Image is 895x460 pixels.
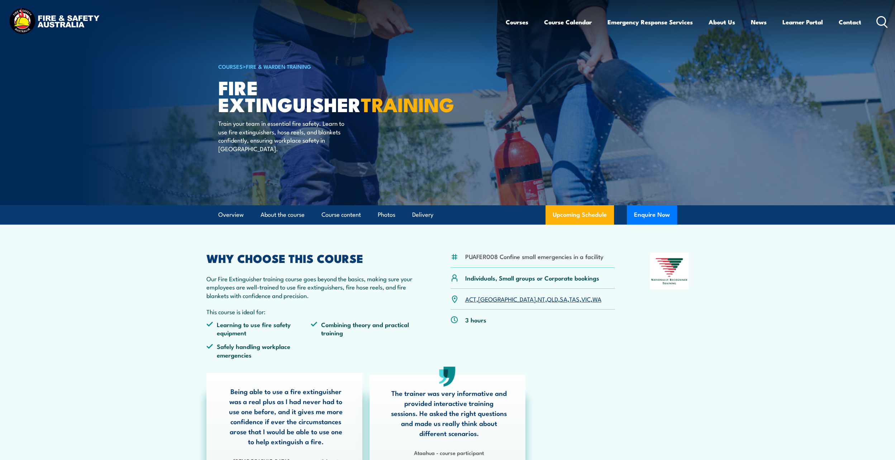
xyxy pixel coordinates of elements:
a: WA [592,294,601,303]
p: Train your team in essential fire safety. Learn to use fire extinguishers, hose reels, and blanke... [218,119,349,153]
li: Learning to use fire safety equipment [206,320,311,337]
strong: TRAINING [361,89,454,119]
a: Courses [506,13,528,32]
a: Delivery [412,205,433,224]
a: COURSES [218,62,243,70]
a: NT [538,294,545,303]
p: Being able to use a fire extinguisher was a real plus as I had never had to use one before, and i... [228,386,344,446]
a: [GEOGRAPHIC_DATA] [478,294,536,303]
li: Safely handling workplace emergencies [206,342,311,359]
a: Emergency Response Services [608,13,693,32]
li: PUAFER008 Confine small emergencies in a facility [465,252,604,260]
p: Our Fire Extinguisher training course goes beyond the basics, making sure your employees are well... [206,274,416,300]
a: Fire & Warden Training [246,62,311,70]
a: ACT [465,294,476,303]
a: VIC [581,294,591,303]
a: Learner Portal [782,13,823,32]
a: About the course [261,205,305,224]
a: News [751,13,767,32]
a: Course content [322,205,361,224]
p: The trainer was very informative and provided interactive training sessions. He asked the right q... [391,388,508,438]
a: About Us [709,13,735,32]
a: TAS [569,294,580,303]
h6: > [218,62,395,71]
h1: Fire Extinguisher [218,79,395,112]
img: Nationally Recognised Training logo. [650,253,689,289]
a: Contact [839,13,861,32]
p: Individuals, Small groups or Corporate bookings [465,274,599,282]
a: Upcoming Schedule [546,205,614,225]
a: Course Calendar [544,13,592,32]
button: Enquire Now [627,205,677,225]
p: This course is ideal for: [206,307,416,316]
li: Combining theory and practical training [311,320,415,337]
p: 3 hours [465,316,486,324]
a: QLD [547,294,558,303]
h2: WHY CHOOSE THIS COURSE [206,253,416,263]
a: SA [560,294,567,303]
strong: Ataahua - course participant [414,449,484,456]
p: , , , , , , , [465,295,601,303]
a: Overview [218,205,244,224]
a: Photos [378,205,395,224]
